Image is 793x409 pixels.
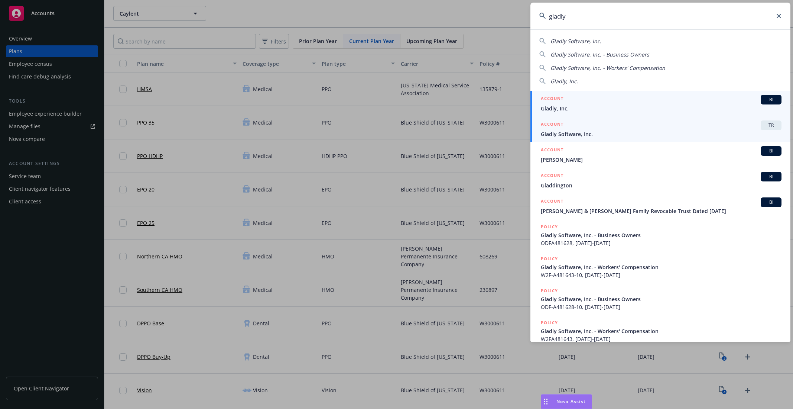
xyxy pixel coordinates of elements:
div: Drag to move [541,394,550,409]
a: POLICYGladly Software, Inc. - Business OwnersODFA481628, [DATE]-[DATE] [530,219,790,251]
h5: POLICY [541,319,558,326]
a: ACCOUNTTRGladly Software, Inc. [530,116,790,142]
span: Gladly Software, Inc. [541,130,781,138]
span: [PERSON_NAME] & [PERSON_NAME] Family Revocable Trust Dated [DATE] [541,207,781,215]
span: Gladdington [541,181,781,189]
span: Gladly Software, Inc. - Business Owners [541,231,781,239]
button: Nova Assist [541,394,592,409]
span: Gladly Software, Inc. - Workers' Compensation [550,64,665,71]
span: Gladly Software, Inc. - Business Owners [550,51,649,58]
a: POLICYGladly Software, Inc. - Workers' CompensationW2FA481643, [DATE]-[DATE] [530,315,790,347]
span: W2FA481643, [DATE]-[DATE] [541,335,781,343]
span: ODF-A481628-10, [DATE]-[DATE] [541,303,781,311]
a: POLICYGladly Software, Inc. - Business OwnersODF-A481628-10, [DATE]-[DATE] [530,283,790,315]
span: BI [764,173,779,180]
span: BI [764,96,779,103]
span: [PERSON_NAME] [541,156,781,164]
a: ACCOUNTBI[PERSON_NAME] [530,142,790,168]
h5: POLICY [541,287,558,294]
a: ACCOUNTBIGladdington [530,168,790,193]
span: ODFA481628, [DATE]-[DATE] [541,239,781,247]
span: Gladly, Inc. [550,78,578,85]
h5: ACCOUNT [541,146,563,155]
span: Gladly Software, Inc. - Business Owners [541,295,781,303]
a: ACCOUNTBIGladly, Inc. [530,91,790,116]
span: TR [764,122,779,129]
h5: POLICY [541,223,558,231]
span: Gladly Software, Inc. [550,38,601,45]
h5: POLICY [541,255,558,263]
h5: ACCOUNT [541,197,563,206]
span: Gladly Software, Inc. - Workers' Compensation [541,263,781,271]
span: BI [764,148,779,154]
span: W2F-A481643-10, [DATE]-[DATE] [541,271,781,279]
h5: ACCOUNT [541,120,563,129]
h5: ACCOUNT [541,172,563,181]
span: Gladly Software, Inc. - Workers' Compensation [541,327,781,335]
input: Search... [530,3,790,29]
span: Nova Assist [556,398,586,405]
a: POLICYGladly Software, Inc. - Workers' CompensationW2F-A481643-10, [DATE]-[DATE] [530,251,790,283]
span: BI [764,199,779,206]
span: Gladly, Inc. [541,104,781,112]
h5: ACCOUNT [541,95,563,104]
a: ACCOUNTBI[PERSON_NAME] & [PERSON_NAME] Family Revocable Trust Dated [DATE] [530,193,790,219]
